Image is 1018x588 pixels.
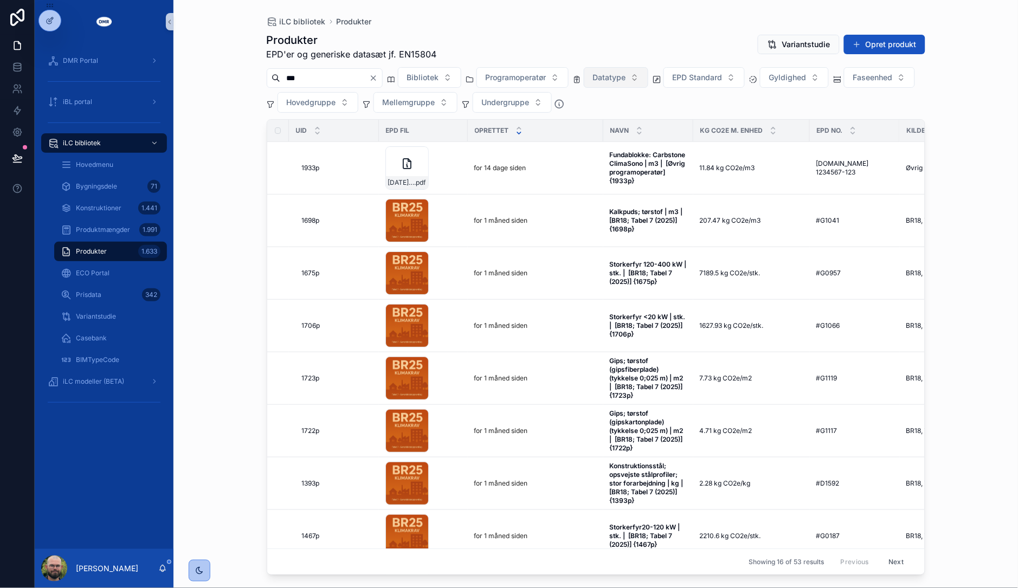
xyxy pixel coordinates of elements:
a: 1706p [302,321,372,330]
span: Datatype [593,72,626,83]
div: scrollable content [35,43,173,425]
a: for 1 måned siden [474,427,597,435]
a: for 1 måned siden [474,269,597,277]
button: Select Button [398,67,461,88]
a: #G1066 [816,321,893,330]
a: Kalkpuds; tørstof | m3 | [BR18; Tabel 7 (2025)] {1698p} [610,208,687,234]
a: [DATE]_EPD_Carbstone-ClimaSono.pdf [385,146,461,190]
a: for 1 måned siden [474,532,597,540]
a: for 1 måned siden [474,216,597,225]
a: ECO Portal [54,263,167,283]
div: 1.441 [138,202,160,215]
button: Clear [369,74,382,82]
a: Bygningsdele71 [54,177,167,196]
span: iLC modeller (BETA) [63,377,124,386]
a: for 1 måned siden [474,374,597,383]
strong: Fundablokke: Carbstone ClimaSono | m3 | [Øvrig programoperatør] {1933p} [610,151,687,185]
a: #G1119 [816,374,893,383]
a: 1467p [302,532,372,540]
a: 2.28 kg CO2e/kg [700,479,803,488]
a: iBL portal [41,92,167,112]
button: Select Button [473,92,552,113]
span: BR18, Tabel 7 (2025) [906,374,969,383]
a: 1393p [302,479,372,488]
a: Prisdata342 [54,285,167,305]
span: EPD Standard [673,72,723,83]
a: [DOMAIN_NAME] 1234567-123 [816,159,893,177]
div: 1.991 [139,223,160,236]
strong: Storkerfyr20-120 kW | stk. | [BR18; Tabel 7 (2025)] {1467p} [610,523,682,548]
span: BR18, Tabel 7 (2025) [906,216,969,225]
span: BR18, Tabel 7 (2025) [906,321,969,330]
span: 1723p [302,374,320,383]
a: 1627.93 kg CO2e/stk. [700,321,803,330]
span: Variantstudie [76,312,116,321]
a: iLC bibliotek [41,133,167,153]
button: Opret produkt [844,35,925,54]
a: Variantstudie [54,307,167,326]
a: Storkerfyr20-120 kW | stk. | [BR18; Tabel 7 (2025)] {1467p} [610,523,687,549]
span: 1467p [302,532,320,540]
a: Storkerfyr 120-400 kW | stk. | [BR18; Tabel 7 (2025)] {1675p} [610,260,687,286]
span: 1627.93 kg CO2e/stk. [700,321,764,330]
span: #G1041 [816,216,840,225]
a: Hovedmenu [54,155,167,175]
a: Konstruktioner1.441 [54,198,167,218]
a: 4.71 kg CO2e/m2 [700,427,803,435]
span: Produktmængder [76,225,130,234]
img: App logo [95,13,113,30]
a: #G0957 [816,269,893,277]
a: BR18, Tabel 7 (2025) [906,216,978,225]
span: #G1117 [816,427,837,435]
span: Programoperatør [486,72,546,83]
p: for 14 dage siden [474,164,526,172]
a: Storkerfyr <20 kW | stk. | [BR18; Tabel 7 (2025)] {1706p} [610,313,687,339]
span: Konstruktioner [76,204,121,212]
a: DMR Portal [41,51,167,70]
span: BR18, Tabel 7 (2025) [906,479,969,488]
strong: Storkerfyr <20 kW | stk. | [BR18; Tabel 7 (2025)] {1706p} [610,313,687,338]
span: Mellemgruppe [383,97,435,108]
span: Hovedgruppe [287,97,336,108]
strong: Gips; tørstof (gipskartonplade) (tykkelse 0;025 m) | m2 | [BR18; Tabel 7 (2025)] {1722p} [610,409,685,452]
button: Select Button [278,92,358,113]
h1: Produkter [267,33,437,48]
a: Konstruktionsstål; opsvejste stålprofiler; stor forarbejdning | kg | [BR18; Tabel 7 (2025)] {1393p} [610,462,687,505]
span: Produkter [76,247,107,256]
span: Hovedmenu [76,160,113,169]
span: 4.71 kg CO2e/m2 [700,427,752,435]
span: Oprettet [475,126,509,135]
span: BIMTypeCode [76,356,119,364]
a: #G0187 [816,532,893,540]
p: for 1 måned siden [474,374,528,383]
span: Prisdata [76,290,101,299]
a: Øvrig programoperatør [906,164,978,172]
span: ECO Portal [76,269,109,277]
span: 1933p [302,164,320,172]
p: for 1 måned siden [474,321,528,330]
a: #G1117 [816,427,893,435]
span: 1393p [302,479,320,488]
span: BR18, Tabel 7 (2025) [906,427,969,435]
a: Gips; tørstof (gipskartonplade) (tykkelse 0;025 m) | m2 | [BR18; Tabel 7 (2025)] {1722p} [610,409,687,453]
strong: Gips; tørstof (gipsfiberplade) (tykkelse 0;025 m) | m2 | [BR18; Tabel 7 (2025)] {1723p} [610,357,685,399]
span: [DATE]_EPD_Carbstone-ClimaSono [388,178,415,187]
span: Showing 16 of 53 results [749,558,824,566]
span: Bibliotek [407,72,439,83]
span: 7.73 kg CO2e/m2 [700,374,752,383]
button: Select Button [844,67,915,88]
a: for 1 måned siden [474,479,597,488]
a: 7.73 kg CO2e/m2 [700,374,803,383]
a: BR18, Tabel 7 (2025) [906,269,978,277]
span: iLC bibliotek [280,16,326,27]
a: Gips; tørstof (gipsfiberplade) (tykkelse 0;025 m) | m2 | [BR18; Tabel 7 (2025)] {1723p} [610,357,687,400]
p: [PERSON_NAME] [76,563,138,574]
span: .pdf [415,178,426,187]
span: #D1592 [816,479,840,488]
button: Select Button [760,67,829,88]
span: EPD fil [386,126,410,135]
span: 2210.6 kg CO2e/stk. [700,532,761,540]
